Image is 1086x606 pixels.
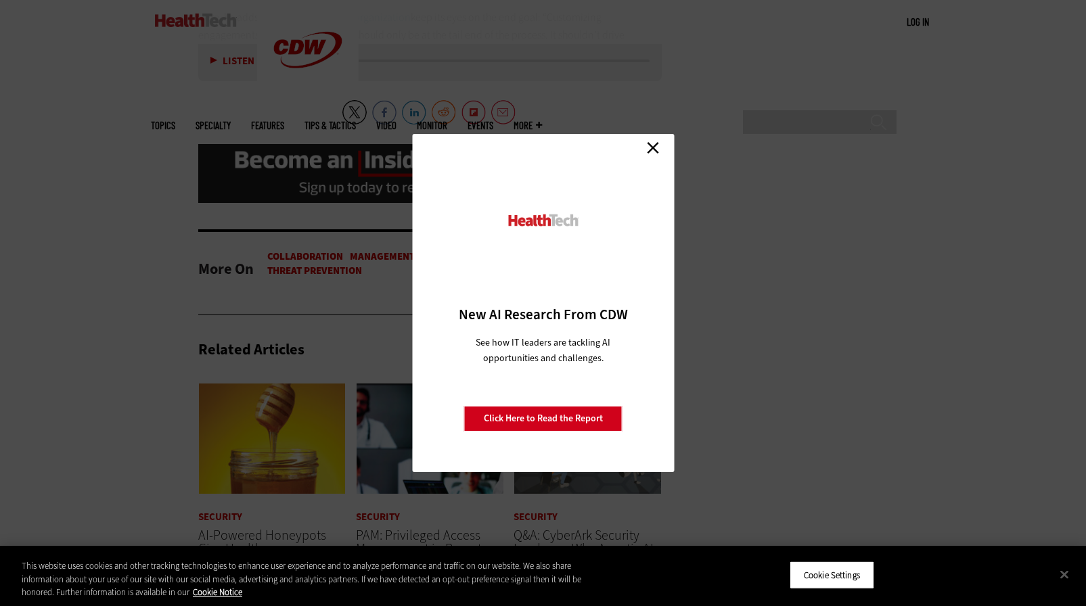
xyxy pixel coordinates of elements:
button: Cookie Settings [790,561,874,589]
p: See how IT leaders are tackling AI opportunities and challenges. [459,335,627,366]
button: Close [1049,559,1079,589]
a: Click Here to Read the Report [464,406,623,432]
h3: New AI Research From CDW [436,305,650,324]
img: HealthTech_0.png [506,213,580,227]
a: More information about your privacy [193,586,242,598]
a: Close [643,137,663,158]
div: This website uses cookies and other tracking technologies to enhance user experience and to analy... [22,559,597,599]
